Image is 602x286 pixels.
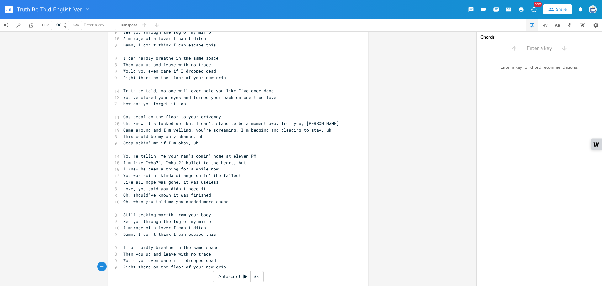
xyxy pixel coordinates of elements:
[123,199,229,204] span: Oh, when you told me you needed more space
[123,127,331,133] span: Came around and I'm yelling, you're screaming, I'm begging and pleading to stay, uh
[543,4,572,14] button: Share
[123,251,211,257] span: Then you up and leave with no trace
[123,153,256,159] span: You're tellin' me your man's comin' home at eleven PM
[477,61,602,74] div: Enter a key for chord recommendations.
[73,23,79,27] div: Key
[123,94,276,100] span: You've closed your eyes and turned your back on one true love
[589,5,597,13] img: Sign In
[123,62,211,67] span: Then you up and leave with no trace
[123,35,206,41] span: A mirage of a lover I can't ditch
[84,22,104,28] span: Enter a key
[123,225,206,230] span: A mirage of a lover I can't ditch
[123,173,241,178] span: You was actin' kinda strange durin' the fallout
[123,212,211,218] span: Still seeking warmth from your body
[42,24,49,27] div: BPM
[123,68,216,74] span: Would you even care if I dropped dead
[123,121,339,126] span: Uh, know it's fucked up, but I can't stand to be a moment away from you, [PERSON_NAME]
[123,75,226,80] span: Right there on the floor of your new crib
[123,245,219,250] span: I can hardly breathe in the same space
[480,35,598,40] div: Chords
[123,29,214,35] span: See you through the fog of my mirror
[123,101,186,106] span: How can you forget it, oh
[123,133,203,139] span: This could be my only chance, uh
[120,23,137,27] div: Transpose
[123,114,221,120] span: Gas pedal on the floor to your driveway
[123,264,226,270] span: Right there on the floor of your new crib
[123,160,246,165] span: I'm like "who?", "what?" bullet to the heart, but
[251,271,262,282] div: 3x
[534,2,542,7] div: New
[527,45,552,52] span: Enter a key
[527,4,540,15] button: New
[556,7,567,12] div: Share
[123,88,274,94] span: Truth be told, no one will ever hold you like I've once done
[123,166,219,172] span: I knew he been a thing for a while now
[17,7,82,12] span: Truth Be Told English Ver
[213,271,264,282] div: Autoscroll
[123,179,219,185] span: Like all hope was gone, it was useless
[123,140,198,146] span: Stop askin' me if I'm okay, uh
[123,192,211,198] span: Oh, should've known it was finished
[123,231,216,237] span: Damn, I don't think I can escape this
[123,42,216,48] span: Damn, I don't think I can escape this
[123,257,216,263] span: Would you even care if I dropped dead
[123,55,219,61] span: I can hardly breathe in the same space
[123,186,206,192] span: Love, you said you didn't need it
[123,219,214,224] span: See you through the fog of my mirror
